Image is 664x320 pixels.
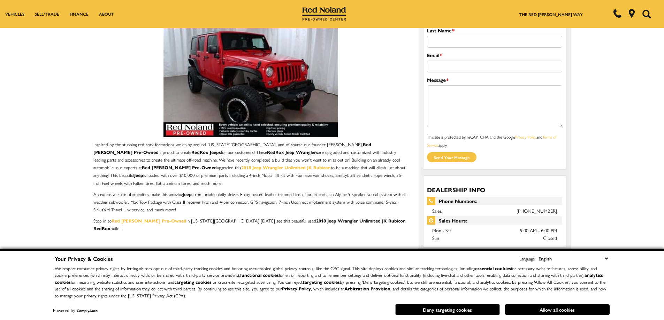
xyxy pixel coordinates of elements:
small: This site is protected by reCAPTCHA and the Google and apply. [427,134,556,148]
span: Your Privacy & Cookies [55,255,113,263]
strong: Jeep [183,191,192,197]
strong: targeting cookies [303,279,340,285]
a: Red Rox Edition [211,247,242,254]
span: Closed [543,234,557,242]
p: An extensive suite of amenities make this amazing a comfortable daily driver. Enjoy heated leathe... [93,190,408,213]
div: Posted in , , , , [93,247,408,255]
button: Open the search field [640,0,654,28]
span: 9:00 AM - 6:00 PM [520,226,557,234]
button: Allow all cookies [505,304,610,315]
strong: RedRox Jeeps [191,149,221,155]
div: Powered by [53,308,98,313]
span: Phone Numbers: [427,197,563,205]
a: [US_STATE][GEOGRAPHIC_DATA] [110,247,179,254]
a: 2018 Jeep Wrangler Unlimited JK Rubicon [241,164,331,171]
span: Sun [432,234,439,241]
span: Mon - Sat [432,227,451,234]
a: The Red [PERSON_NAME] Way [519,11,583,17]
label: Email [427,51,442,59]
a: Privacy Policy [282,285,311,292]
p: Inspired by the stunning red rock formations we enjoy around [US_STATE][GEOGRAPHIC_DATA], and of ... [93,141,408,187]
span: Sales Hours: [427,216,563,225]
a: Used Jeep [253,247,272,254]
p: We respect consumer privacy rights by letting visitors opt out of third-party tracking cookies an... [55,265,610,299]
a: [PHONE_NUMBER] [517,207,557,214]
span: Sales: [432,207,443,214]
strong: Red [PERSON_NAME] Pre-Owned [142,164,217,171]
strong: essential cookies [475,265,511,272]
strong: Arbitration Provision [344,285,390,292]
input: Send your message [427,152,476,162]
img: Red Noland Pre-Owned [302,7,346,21]
div: Language: [519,256,535,261]
a: Privacy Policy [515,134,536,140]
strong: analytics cookies [55,272,603,285]
p: Stop in to in [US_STATE][GEOGRAPHIC_DATA] [DATE] see this beautiful used build! [93,217,408,232]
a: Red Noland Pre-Owned [302,9,346,16]
img: Gently used 2018 Jeep Wrangler Red Rox Custom [163,21,338,137]
a: Terms of Service [427,134,556,148]
select: Language Select [537,255,610,263]
strong: targeting cookies [174,279,212,285]
a: Red [PERSON_NAME] Pre-Owned [112,217,186,224]
label: Last Name [427,26,455,34]
label: Message [427,76,449,84]
strong: Jeep [134,172,143,178]
strong: functional cookies [240,272,279,278]
a: Pre-Owned Jeep [180,247,210,254]
strong: RedRox Jeep Wranglers [267,149,318,155]
h3: Dealership Info [427,186,563,193]
button: Deny targeting cookies [395,304,500,315]
a: ComplyAuto [77,308,98,313]
a: Used [243,247,252,254]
